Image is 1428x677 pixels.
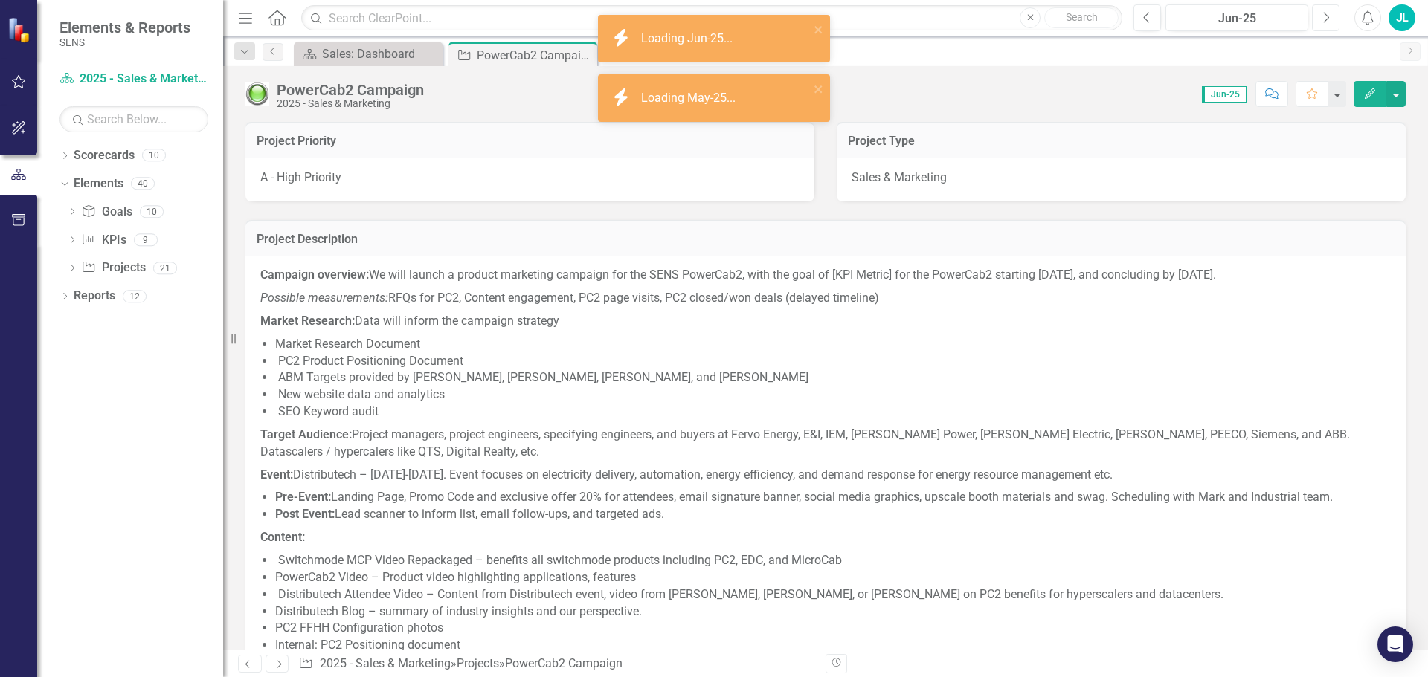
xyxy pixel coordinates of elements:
[131,178,155,190] div: 40
[275,637,1391,654] li: Internal: PC2 Positioning document
[505,656,623,670] div: PowerCab2 Campaign
[140,205,164,218] div: 10
[59,36,190,48] small: SENS
[59,71,208,88] a: 2025 - Sales & Marketing
[302,530,305,544] strong: :
[275,506,1391,523] li: Lead scanner to inform list, email follow-ups, and targeted ads.
[275,507,335,521] strong: Post Event:
[81,259,145,276] a: Projects
[260,291,388,305] em: Possible measurements:
[641,30,736,48] div: Loading Jun-25...
[1377,626,1413,662] div: Open Intercom Messenger
[1044,7,1119,28] button: Search
[123,290,147,302] div: 12
[1165,4,1308,31] button: Jun-25
[852,170,947,184] span: Sales & Marketing
[641,90,739,107] div: Loading May-25...
[74,175,123,192] a: Elements
[257,233,1395,246] h3: Project Description
[260,268,369,282] strong: Campaign overview:
[477,46,594,65] div: PowerCab2 Campaign
[245,82,269,106] img: Green: On Track
[275,569,1391,586] li: PowerCab2 Video – Product video highlighting applications, features
[297,45,439,63] a: Sales: Dashboard
[260,310,1391,333] p: Data will inform the campaign strategy
[275,404,1391,421] li: SEO Keyword audit
[275,603,1391,621] li: Distributech Blog – summary of industry insights and our perspective.
[59,19,190,36] span: Elements & Reports
[1171,10,1303,27] div: Jun-25
[275,489,1391,506] li: Landing Page, Promo Code and exclusive offer 20% for attendees, email signature banner, social me...
[7,16,33,42] img: ClearPoint Strategy
[142,149,166,162] div: 10
[260,464,1391,487] p: Distributech – [DATE]-[DATE]. Event focuses on electricity delivery, automation, energy efficienc...
[260,467,293,482] strong: Event:
[275,369,1391,386] li: ABM Targets provided by [PERSON_NAME], [PERSON_NAME], [PERSON_NAME], and [PERSON_NAME]
[814,80,824,97] button: close
[1066,11,1098,23] span: Search
[275,490,331,504] strong: Pre-Event:
[275,353,1391,370] li: PC2 Product Positioning Document
[153,262,177,274] div: 21
[277,98,424,109] div: 2025 - Sales & Marketing
[260,314,355,328] strong: Market Research:
[277,82,424,98] div: PowerCab2 Campaign
[1389,4,1415,31] button: JL
[59,106,208,132] input: Search Below...
[275,386,1391,404] li: New website data and analytics
[275,586,1391,603] li: Distributech Attendee Video – Content from Distributech event, video from [PERSON_NAME], [PERSON_...
[322,45,439,63] div: Sales: Dashboard
[81,204,132,221] a: Goals
[814,21,824,38] button: close
[301,5,1122,31] input: Search ClearPoint...
[260,530,302,544] strong: Content
[260,170,341,184] span: A - High Priority
[457,656,499,670] a: Projects
[134,233,158,246] div: 9
[260,424,1391,464] p: Project managers, project engineers, specifying engineers, and buyers at Fervo Energy, E&I, IEM, ...
[81,232,126,249] a: KPIs
[74,147,135,164] a: Scorecards
[275,552,1391,569] li: Switchmode MCP Video Repackaged – benefits all switchmode products including PC2, EDC, and MicroCab
[260,427,352,441] strong: Target Audience:
[257,135,803,148] h3: Project Priority
[1202,86,1247,103] span: Jun-25
[275,620,1391,637] li: PC2 FFHH Configuration photos
[275,336,1391,353] li: Market Research Document
[320,656,451,670] a: 2025 - Sales & Marketing
[260,267,1391,287] p: We will launch a product marketing campaign for the SENS PowerCab2, with the goal of [KPI Metric]...
[260,287,1391,310] p: RFQs for PC2, Content engagement, PC2 page visits, PC2 closed/won deals (delayed timeline)
[298,655,814,673] div: » »
[74,288,115,305] a: Reports
[848,135,1395,148] h3: Project Type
